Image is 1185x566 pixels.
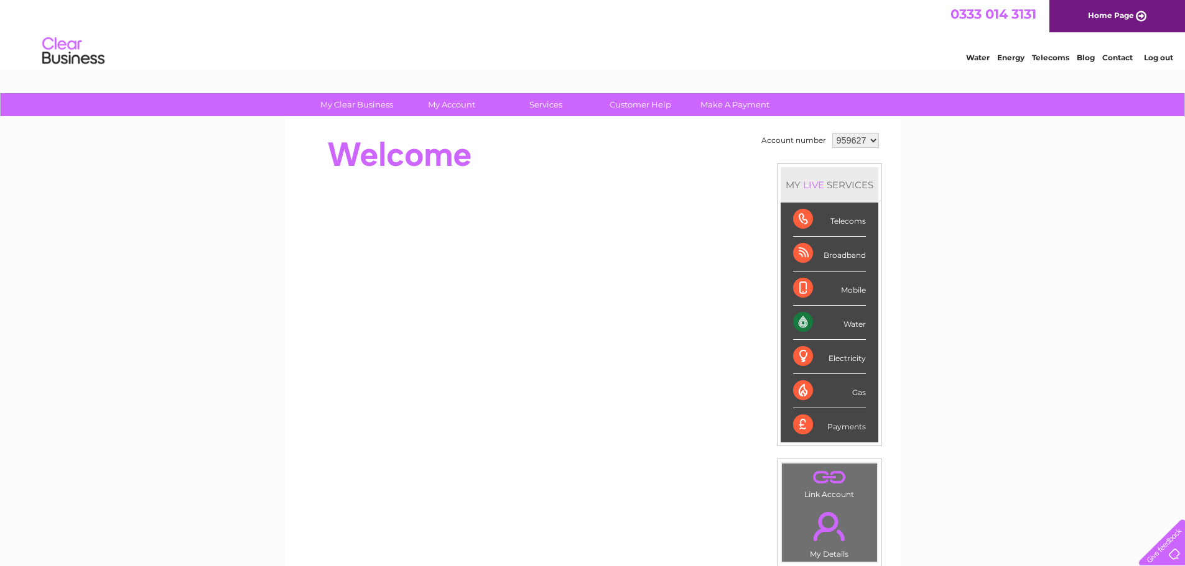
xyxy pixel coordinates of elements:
[42,32,105,70] img: logo.png
[305,93,408,116] a: My Clear Business
[589,93,692,116] a: Customer Help
[801,179,827,191] div: LIVE
[400,93,503,116] a: My Account
[781,501,878,562] td: My Details
[793,408,866,442] div: Payments
[684,93,786,116] a: Make A Payment
[781,463,878,502] td: Link Account
[781,167,878,203] div: MY SERVICES
[950,6,1036,22] a: 0333 014 3131
[785,467,874,488] a: .
[1077,53,1095,62] a: Blog
[793,203,866,237] div: Telecoms
[793,237,866,271] div: Broadband
[966,53,990,62] a: Water
[793,374,866,408] div: Gas
[997,53,1025,62] a: Energy
[1102,53,1133,62] a: Contact
[1032,53,1069,62] a: Telecoms
[785,504,874,548] a: .
[758,130,829,151] td: Account number
[793,272,866,306] div: Mobile
[1144,53,1173,62] a: Log out
[793,306,866,340] div: Water
[299,7,887,60] div: Clear Business is a trading name of Verastar Limited (registered in [GEOGRAPHIC_DATA] No. 3667643...
[793,340,866,374] div: Electricity
[495,93,597,116] a: Services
